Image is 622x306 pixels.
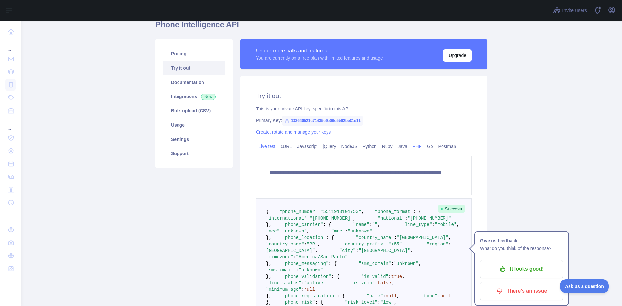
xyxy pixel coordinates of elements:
[301,280,304,286] span: :
[443,49,472,62] button: Upgrade
[294,141,320,152] a: Javascript
[356,248,358,253] span: :
[448,242,451,247] span: :
[436,141,459,152] a: Postman
[378,280,391,286] span: false
[419,261,421,266] span: ,
[410,141,424,152] a: PHP
[163,146,225,161] a: Support
[438,205,465,213] span: Success
[318,209,320,214] span: :
[266,300,271,305] span: },
[331,274,340,279] span: : {
[323,222,331,227] span: : {
[278,141,294,152] a: cURL
[342,242,386,247] span: "country_prefix"
[266,209,269,214] span: {
[5,118,16,131] div: ...
[328,261,337,266] span: : {
[282,274,331,279] span: "phone_validation"
[378,300,380,305] span: :
[163,47,225,61] a: Pricing
[326,280,328,286] span: ,
[405,216,408,221] span: :
[350,280,375,286] span: "is_voip"
[395,141,410,152] a: Java
[304,280,326,286] span: "active"
[5,39,16,52] div: ...
[320,141,339,152] a: jQuery
[388,274,391,279] span: :
[427,242,448,247] span: "region"
[391,261,394,266] span: :
[391,280,394,286] span: ,
[163,89,225,104] a: Integrations New
[456,222,459,227] span: ,
[408,216,451,221] span: "[PHONE_NUMBER]"
[386,242,388,247] span: :
[402,274,405,279] span: ,
[282,235,326,240] span: "phone_location"
[353,216,356,221] span: ,
[282,293,337,299] span: "phone_registration"
[386,293,397,299] span: null
[256,55,383,61] div: You are currently on a free plan with limited features and usage
[282,300,315,305] span: "phone_risk"
[256,106,472,112] div: This is your private API key, specific to this API.
[388,242,402,247] span: "+55"
[375,280,377,286] span: :
[421,293,437,299] span: "type"
[394,300,397,305] span: ,
[293,255,296,260] span: :
[480,282,563,300] button: There's an issue
[163,104,225,118] a: Bulk upload (CSV)
[326,235,334,240] span: : {
[369,222,372,227] span: :
[397,235,448,240] span: "[GEOGRAPHIC_DATA]"
[201,94,216,100] span: New
[320,209,361,214] span: "5511913101753"
[307,242,318,247] span: "BR"
[437,293,440,299] span: :
[266,267,296,273] span: "sms_email"
[5,210,16,223] div: ...
[480,244,563,252] p: What do you think of the response?
[318,242,320,247] span: ,
[163,132,225,146] a: Settings
[485,264,558,275] p: It looks good!
[402,242,405,247] span: ,
[360,141,379,152] a: Python
[432,222,435,227] span: :
[380,300,394,305] span: "low"
[353,222,369,227] span: "name"
[280,209,318,214] span: "phone_number"
[266,255,293,260] span: "timezone"
[560,279,609,293] iframe: Toggle Customer Support
[424,141,436,152] a: Go
[282,261,328,266] span: "phone_messaging"
[367,293,383,299] span: "name"
[345,300,378,305] span: "risk_level"
[372,222,378,227] span: ""
[361,274,388,279] span: "is_valid"
[391,274,402,279] span: true
[296,267,298,273] span: :
[337,293,345,299] span: : {
[163,61,225,75] a: Try it out
[256,141,278,152] a: Live test
[410,248,413,253] span: ,
[282,116,363,126] span: 133640521c71435e9e06e5b62be81e11
[266,280,301,286] span: "line_status"
[315,300,323,305] span: : {
[256,117,472,124] div: Primary Key:
[299,267,323,273] span: "unknown"
[348,229,372,234] span: "unknown"
[562,7,587,14] span: Invite users
[296,255,348,260] span: "America/Sao_Paulo"
[282,229,307,234] span: "unknown"
[280,229,282,234] span: :
[307,216,309,221] span: :
[256,47,383,55] div: Unlock more calls and features
[383,293,386,299] span: :
[379,141,395,152] a: Ruby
